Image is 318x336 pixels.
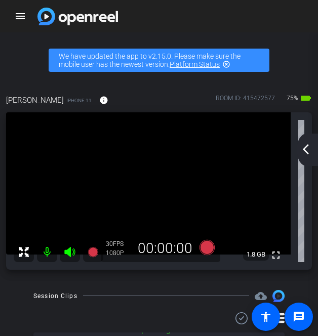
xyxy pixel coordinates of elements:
mat-icon: message [293,311,305,323]
div: Session Clips [33,291,77,301]
mat-icon: accessibility [260,311,272,323]
span: Destinations for your clips [255,290,267,302]
mat-icon: menu [14,10,26,22]
a: Platform Status [170,60,220,68]
div: ROOM ID: 415472577 [216,94,275,108]
img: Session clips [272,290,285,302]
mat-icon: highlight_off [222,60,230,68]
span: 1.8 GB [243,248,269,261]
span: iPhone 11 [66,97,92,104]
span: [PERSON_NAME] [6,95,64,106]
span: 75% [285,90,300,106]
div: We have updated the app to v2.15.0. Please make sure the mobile user has the newest version. [49,49,269,72]
div: 1080P [106,249,131,257]
mat-icon: cloud_upload [255,290,267,302]
mat-icon: fullscreen [270,249,282,261]
div: 30 [106,240,131,248]
img: app logo [37,8,118,25]
span: FPS [113,240,124,247]
mat-icon: arrow_back_ios_new [300,143,312,155]
div: 00:00:00 [131,240,199,257]
mat-icon: info [99,96,108,105]
mat-icon: battery_std [300,92,312,104]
